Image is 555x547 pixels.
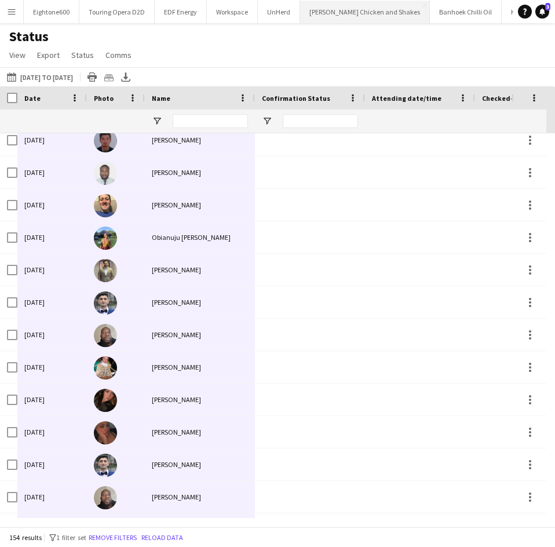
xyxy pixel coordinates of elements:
[535,5,549,19] a: 3
[79,1,155,23] button: Touring Opera D2D
[24,1,79,23] button: Eightone600
[17,221,87,253] div: [DATE]
[17,156,87,188] div: [DATE]
[86,531,139,544] button: Remove filters
[94,421,117,444] img: Savannah Nelson
[482,94,554,103] span: Checked-in date/time
[152,428,201,436] span: [PERSON_NAME]
[119,70,133,84] app-action-btn: Export XLSX
[71,50,94,60] span: Status
[152,116,162,126] button: Open Filter Menu
[17,189,87,221] div: [DATE]
[152,460,201,469] span: [PERSON_NAME]
[37,50,60,60] span: Export
[24,94,41,103] span: Date
[94,356,117,380] img: Viktorija Zlatkute
[94,162,117,185] img: Hammed Yakub
[17,286,87,318] div: [DATE]
[152,168,201,177] span: [PERSON_NAME]
[152,200,201,209] span: [PERSON_NAME]
[94,194,117,217] img: Andrew Chaloner
[5,48,30,63] a: View
[17,513,87,545] div: [DATE]
[67,48,98,63] a: Status
[155,1,207,23] button: EDF Energy
[94,227,117,250] img: Obianuju Rosemary Ofodu
[105,50,132,60] span: Comms
[17,351,87,383] div: [DATE]
[207,1,258,23] button: Workspace
[545,3,550,10] span: 3
[17,448,87,480] div: [DATE]
[102,70,116,84] app-action-btn: Crew files as ZIP
[85,70,99,84] app-action-btn: Print
[17,416,87,448] div: [DATE]
[94,454,117,477] img: Elvis Assadi
[17,384,87,415] div: [DATE]
[5,70,75,84] button: [DATE] to [DATE]
[258,1,300,23] button: UnHerd
[9,50,25,60] span: View
[94,324,117,347] img: Joseph Mesioye
[94,259,117,282] img: Syed Shah
[372,94,441,103] span: Attending date/time
[152,265,201,274] span: [PERSON_NAME]
[152,233,231,242] span: Obianuju [PERSON_NAME]
[94,291,117,315] img: Elvis Assadi
[32,48,64,63] a: Export
[56,533,86,542] span: 1 filter set
[262,94,330,103] span: Confirmation Status
[152,136,201,144] span: [PERSON_NAME]
[94,94,114,103] span: Photo
[152,395,201,404] span: [PERSON_NAME]
[94,389,117,412] img: Abbey Jones
[139,531,185,544] button: Reload data
[262,116,272,126] button: Open Filter Menu
[152,94,170,103] span: Name
[430,1,502,23] button: Banhoek Chilli Oil
[17,319,87,351] div: [DATE]
[300,1,430,23] button: [PERSON_NAME] Chicken and Shakes
[152,493,201,501] span: [PERSON_NAME]
[152,298,201,307] span: [PERSON_NAME]
[17,481,87,513] div: [DATE]
[152,330,201,339] span: [PERSON_NAME]
[17,254,87,286] div: [DATE]
[283,114,358,128] input: Confirmation Status Filter Input
[173,114,248,128] input: Name Filter Input
[94,129,117,152] img: Shirish Paudel
[152,363,201,371] span: [PERSON_NAME]
[94,486,117,509] img: Joseph Mesioye
[17,124,87,156] div: [DATE]
[101,48,136,63] a: Comms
